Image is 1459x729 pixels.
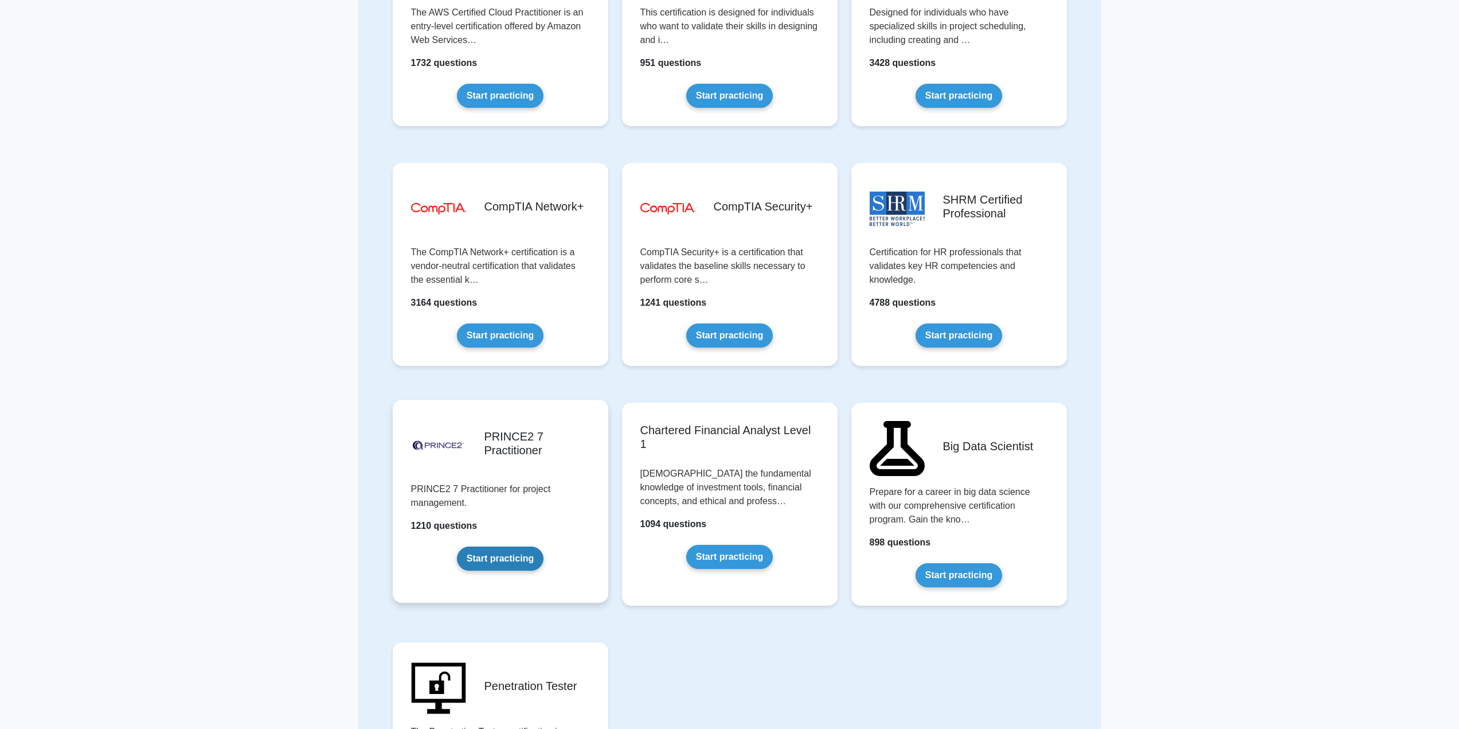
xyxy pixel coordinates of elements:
a: Start practicing [457,323,543,348]
a: Start practicing [916,84,1002,108]
a: Start practicing [686,545,773,569]
a: Start practicing [916,563,1002,587]
a: Start practicing [686,323,773,348]
a: Start practicing [686,84,773,108]
a: Start practicing [457,547,543,571]
a: Start practicing [916,323,1002,348]
a: Start practicing [457,84,543,108]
